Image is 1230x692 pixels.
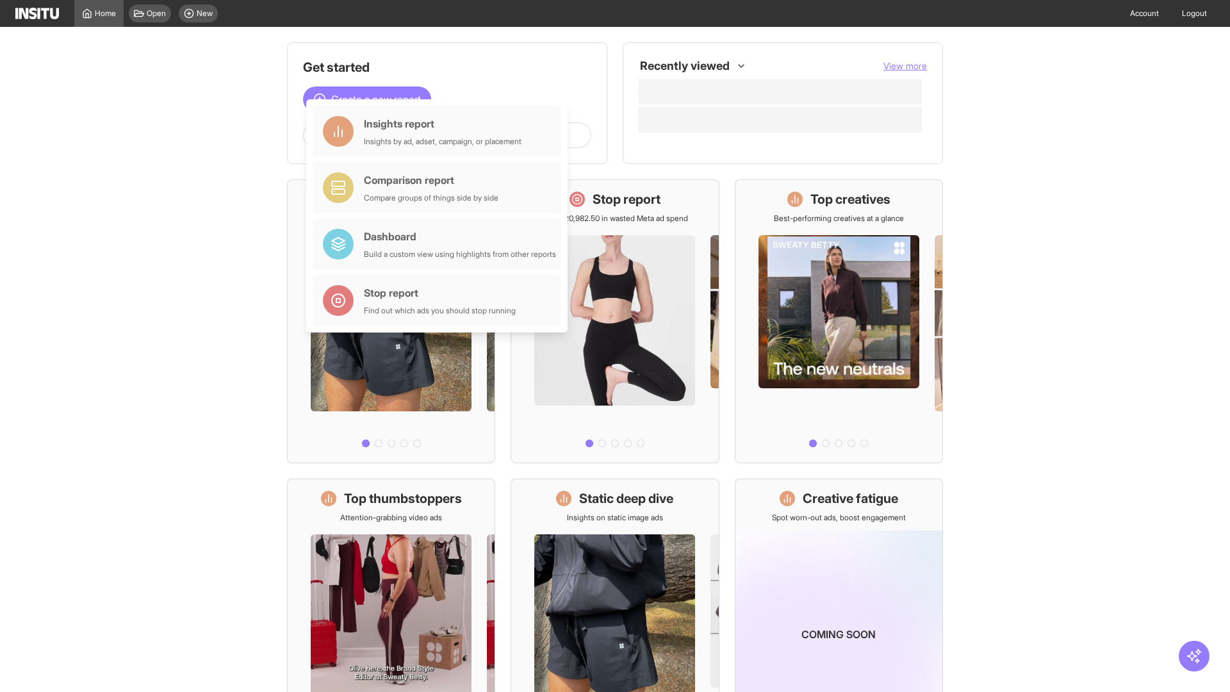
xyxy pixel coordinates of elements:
[364,285,516,301] div: Stop report
[95,8,116,19] span: Home
[593,190,660,208] h1: Stop report
[735,179,943,463] a: Top creativesBest-performing creatives at a glance
[303,86,431,112] button: Create a new report
[579,490,673,507] h1: Static deep dive
[287,179,495,463] a: What's live nowSee all active ads instantly
[147,8,166,19] span: Open
[810,190,890,208] h1: Top creatives
[303,58,591,76] h1: Get started
[774,213,904,224] p: Best-performing creatives at a glance
[364,193,498,203] div: Compare groups of things side by side
[364,229,556,244] div: Dashboard
[15,8,59,19] img: Logo
[364,116,521,131] div: Insights report
[331,92,421,107] span: Create a new report
[883,60,927,71] span: View more
[364,249,556,259] div: Build a custom view using highlights from other reports
[197,8,213,19] span: New
[344,490,462,507] h1: Top thumbstoppers
[567,513,663,523] p: Insights on static image ads
[541,213,688,224] p: Save £20,982.50 in wasted Meta ad spend
[364,172,498,188] div: Comparison report
[340,513,442,523] p: Attention-grabbing video ads
[364,306,516,316] div: Find out which ads you should stop running
[364,136,521,147] div: Insights by ad, adset, campaign, or placement
[883,60,927,72] button: View more
[511,179,719,463] a: Stop reportSave £20,982.50 in wasted Meta ad spend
